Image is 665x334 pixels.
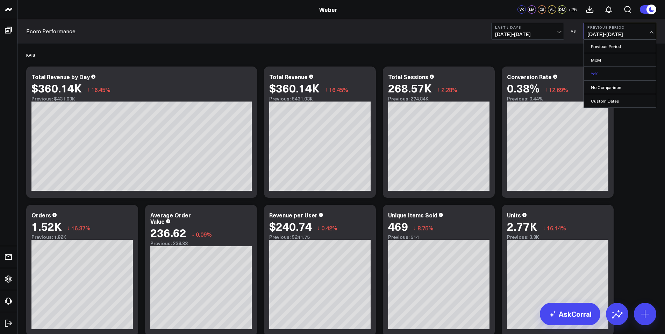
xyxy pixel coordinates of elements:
div: Previous: 514 [388,234,489,240]
div: Previous: 236.83 [150,241,252,246]
span: ↓ [317,223,320,232]
div: 2.77K [507,220,537,232]
div: Previous: 3.3K [507,234,608,240]
div: 469 [388,220,408,232]
div: $240.74 [269,220,312,232]
div: Unique Items Sold [388,211,437,219]
div: Total Revenue [269,73,308,81]
span: 16.45% [329,86,348,93]
span: 16.14% [547,224,566,232]
span: ↓ [413,223,416,232]
div: Units [507,211,521,219]
a: Custom Dates [584,94,656,107]
span: 12.69% [549,86,568,93]
span: + 25 [568,7,577,12]
span: 0.09% [196,230,212,238]
span: ↓ [325,85,328,94]
div: $360.14K [31,82,82,94]
div: $360.14K [269,82,320,94]
div: Previous: 274.84K [388,96,489,102]
span: ↓ [437,85,440,94]
div: Previous: 0.44% [507,96,608,102]
button: +25 [568,5,577,14]
b: Previous Period [587,25,652,29]
div: Total Sessions [388,73,428,81]
span: [DATE] - [DATE] [495,32,560,37]
a: Ecom Performance [26,27,76,35]
a: YoY [584,67,656,80]
div: DM [558,5,566,14]
div: Revenue per User [269,211,317,219]
div: CS [538,5,546,14]
span: 2.28% [441,86,457,93]
div: VK [517,5,526,14]
div: Orders [31,211,51,219]
div: Previous: $241.75 [269,234,371,240]
div: 236.62 [150,226,186,239]
span: ↓ [67,223,70,232]
span: 8.75% [417,224,434,232]
div: Previous: $431.03K [269,96,371,102]
span: [DATE] - [DATE] [587,32,652,37]
span: 0.42% [321,224,337,232]
div: VS [567,29,580,33]
span: ↓ [543,223,545,232]
div: 0.38% [507,82,539,94]
span: ↓ [545,85,548,94]
a: Previous Period [584,40,656,53]
a: MoM [584,53,656,67]
b: Last 7 Days [495,25,560,29]
div: Average Order Value [150,211,191,225]
span: ↓ [87,85,90,94]
div: Conversion Rate [507,73,552,81]
a: No Comparison [584,81,656,94]
a: AskCorral [540,303,600,325]
div: AL [548,5,556,14]
a: Weber [319,6,337,13]
div: LM [528,5,536,14]
div: Previous: $431.03K [31,96,252,102]
span: 16.45% [91,86,110,93]
span: 16.37% [71,224,91,232]
button: Last 7 Days[DATE]-[DATE] [491,23,564,40]
div: Previous: 1.82K [31,234,133,240]
button: Previous Period[DATE]-[DATE] [584,23,656,40]
div: 1.52K [31,220,62,232]
div: KPIS [26,47,35,63]
div: 268.57K [388,82,432,94]
span: ↓ [192,230,194,239]
div: Total Revenue by Day [31,73,90,81]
